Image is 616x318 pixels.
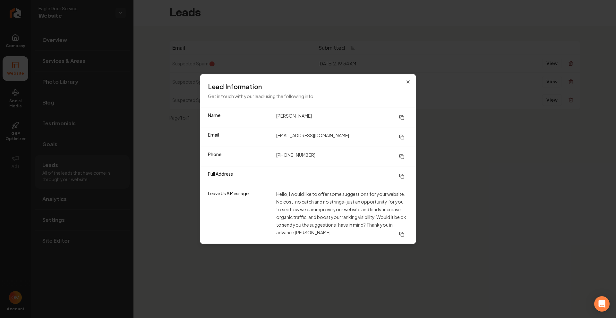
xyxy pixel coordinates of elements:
dd: Hello, I would like to offer some suggestions for your website. No cost, no catch and no strings-... [276,190,408,240]
dt: Email [208,131,271,143]
dt: Phone [208,151,271,163]
dd: [PERSON_NAME] [276,112,408,123]
dt: Leave Us A Message [208,190,271,240]
dt: Full Address [208,171,271,182]
p: Get in touch with your lead using the following info. [208,92,408,100]
dd: [PHONE_NUMBER] [276,151,408,163]
dd: [EMAIL_ADDRESS][DOMAIN_NAME] [276,131,408,143]
dd: - [276,171,408,182]
h3: Lead Information [208,82,408,91]
dt: Name [208,112,271,123]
